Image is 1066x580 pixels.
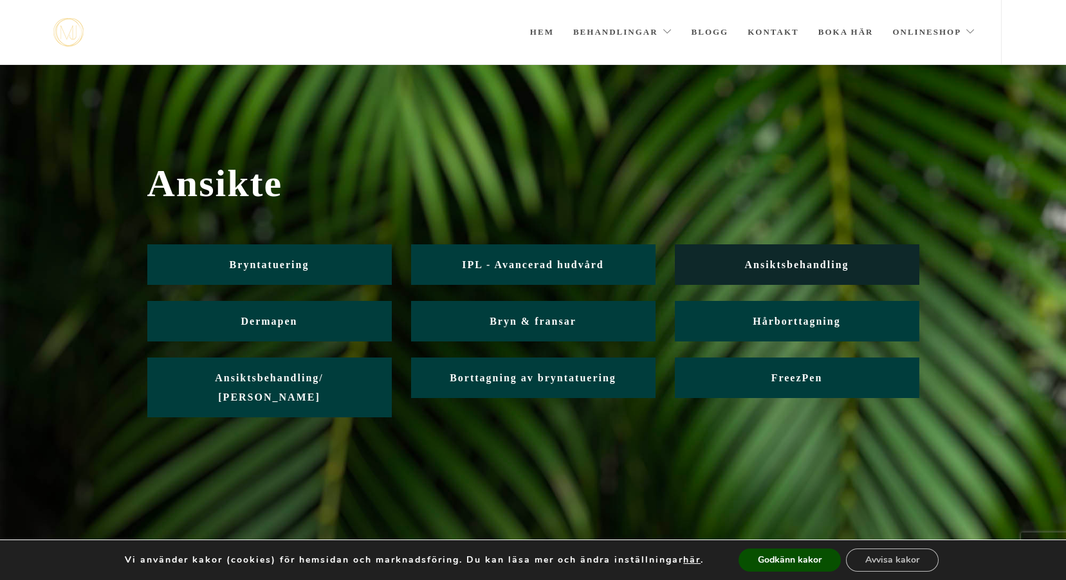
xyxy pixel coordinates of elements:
[753,316,840,327] span: Hårborttagning
[147,301,392,341] a: Dermapen
[683,554,701,566] button: här
[147,244,392,285] a: Bryntatuering
[411,358,656,398] a: Borttagning av bryntatuering
[462,259,603,270] span: IPL - Avancerad hudvård
[490,316,576,327] span: Bryn & fransar
[771,372,823,383] span: FreezPen
[675,358,919,398] a: FreezPen
[675,301,919,341] a: Hårborttagning
[675,244,919,285] a: Ansiktsbehandling
[147,161,919,206] span: Ansikte
[125,554,704,566] p: Vi använder kakor (cookies) för hemsidan och marknadsföring. Du kan läsa mer och ändra inställnin...
[215,372,324,403] span: Ansiktsbehandling/ [PERSON_NAME]
[53,18,84,47] a: mjstudio mjstudio mjstudio
[450,372,616,383] span: Borttagning av bryntatuering
[846,548,939,572] button: Avvisa kakor
[147,358,392,417] a: Ansiktsbehandling/ [PERSON_NAME]
[744,259,849,270] span: Ansiktsbehandling
[411,301,656,341] a: Bryn & fransar
[53,18,84,47] img: mjstudio
[739,548,841,572] button: Godkänn kakor
[230,259,309,270] span: Bryntatuering
[241,316,298,327] span: Dermapen
[411,244,656,285] a: IPL - Avancerad hudvård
